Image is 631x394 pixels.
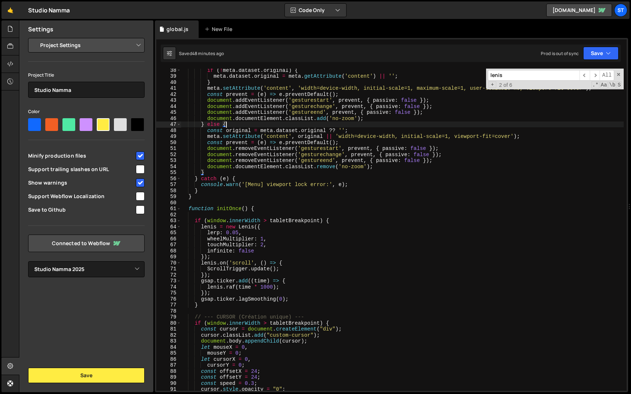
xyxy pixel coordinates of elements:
div: 61 [156,206,181,212]
div: 78 [156,308,181,314]
div: New File [204,26,235,33]
div: 53 [156,158,181,164]
span: CaseSensitive Search [600,81,608,89]
div: 72 [156,272,181,278]
div: 74 [156,284,181,290]
div: 88 [156,368,181,375]
a: Connected to Webflow [28,235,145,252]
button: Save [583,47,619,60]
span: Support trailing slashes on URL [28,166,135,173]
input: Search for [488,70,580,81]
div: 69 [156,254,181,260]
input: Project name [28,82,145,98]
div: 63 [156,218,181,224]
div: 85 [156,350,181,356]
div: 90 [156,381,181,387]
div: 56 [156,176,181,182]
div: Saved [179,50,224,57]
div: 81 [156,326,181,332]
span: Whole Word Search [608,81,616,89]
div: global.js [167,26,188,33]
button: Save [28,368,145,383]
span: Search In Selection [617,81,622,89]
div: 82 [156,332,181,339]
div: 39 [156,73,181,80]
div: 49 [156,134,181,140]
div: 75 [156,290,181,296]
div: 86 [156,356,181,363]
button: Code Only [285,4,346,17]
div: 70 [156,260,181,266]
span: ​ [580,70,590,81]
div: 46 [156,116,181,122]
a: 🤙 [1,1,19,19]
div: Prod is out of sync [541,50,579,57]
span: 2 of 6 [496,82,515,88]
span: RegExp Search [592,81,599,89]
span: Alt-Enter [600,70,614,81]
div: 47 [156,121,181,128]
div: 64 [156,224,181,230]
div: 65 [156,230,181,236]
div: 87 [156,362,181,368]
div: 66 [156,236,181,242]
div: 54 [156,164,181,170]
div: 89 [156,374,181,381]
div: 48 minutes ago [192,50,224,57]
span: Minify production files [28,152,135,159]
label: Color [28,108,40,115]
div: 91 [156,386,181,393]
div: 42 [156,92,181,98]
span: Save to Github [28,206,135,213]
div: 83 [156,338,181,344]
div: 41 [156,85,181,92]
div: 45 [156,109,181,116]
a: St [614,4,627,17]
span: Show warnings [28,179,135,186]
span: ​ [590,70,600,81]
div: 51 [156,146,181,152]
div: 55 [156,170,181,176]
div: 40 [156,80,181,86]
div: 58 [156,188,181,194]
h2: Settings [28,25,53,33]
div: 62 [156,212,181,218]
div: 68 [156,248,181,254]
div: 59 [156,194,181,200]
div: 84 [156,344,181,351]
div: 50 [156,140,181,146]
div: 77 [156,302,181,308]
div: 79 [156,314,181,320]
div: 52 [156,152,181,158]
div: 80 [156,320,181,327]
span: Support Webflow Localization [28,193,135,200]
label: Project Title [28,72,54,79]
div: 38 [156,67,181,74]
div: 44 [156,104,181,110]
div: 71 [156,266,181,272]
div: 60 [156,200,181,206]
div: 73 [156,278,181,284]
div: Studio Namma [28,6,70,15]
div: 57 [156,182,181,188]
a: [DOMAIN_NAME] [546,4,612,17]
div: 67 [156,242,181,248]
div: 48 [156,128,181,134]
div: 76 [156,296,181,302]
span: Toggle Replace mode [489,81,496,88]
div: 43 [156,97,181,104]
